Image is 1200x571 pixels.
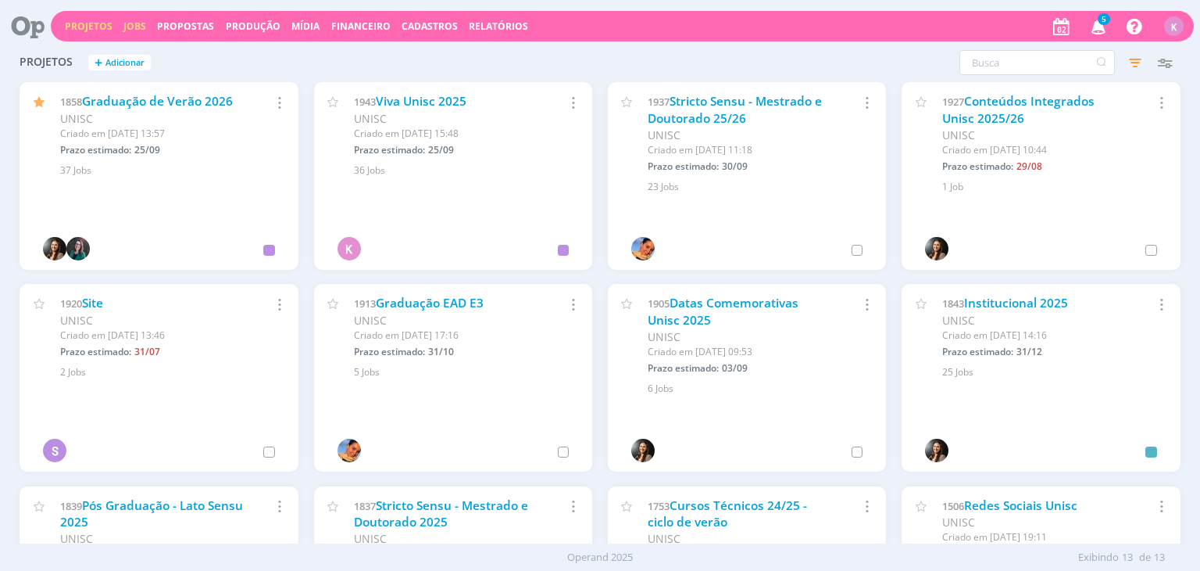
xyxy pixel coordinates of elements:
[60,95,82,109] span: 1858
[354,345,425,358] span: Prazo estimado:
[354,329,538,343] div: Criado em [DATE] 17:16
[221,20,285,33] button: Produção
[60,143,131,156] span: Prazo estimado:
[66,237,90,260] img: R
[157,20,214,33] span: Propostas
[60,499,82,513] span: 1839
[942,296,964,311] span: 1843
[648,382,867,396] div: 6 Jobs
[287,20,324,33] button: Mídia
[327,20,395,33] button: Financeiro
[60,296,82,311] span: 1920
[354,111,387,126] span: UNISC
[942,530,1127,544] div: Criado em [DATE] 19:11
[1016,345,1042,358] span: 31/12
[119,20,151,33] button: Jobs
[60,127,245,141] div: Criado em [DATE] 13:57
[925,237,948,260] img: B
[331,20,391,33] a: Financeiro
[354,497,528,531] a: Stricto Sensu - Mestrado e Doutorado 2025
[354,296,376,311] span: 1913
[648,296,670,311] span: 1905
[1122,550,1133,566] span: 13
[354,127,538,141] div: Criado em [DATE] 15:48
[942,180,1162,194] div: 1 Job
[20,56,73,69] span: Projetos
[942,93,1095,127] a: Conteúdos Integrados Unisc 2025/26
[942,143,1127,157] div: Criado em [DATE] 10:44
[134,143,160,156] span: 25/09
[469,20,528,33] a: Relatórios
[959,50,1115,75] input: Busca
[95,55,102,71] span: +
[942,127,975,142] span: UNISC
[1081,13,1113,41] button: 5
[722,361,748,375] span: 03/09
[648,143,832,157] div: Criado em [DATE] 11:18
[925,439,948,462] img: B
[648,93,822,127] a: Stricto Sensu - Mestrado e Doutorado 25/26
[942,329,1127,343] div: Criado em [DATE] 14:16
[354,143,425,156] span: Prazo estimado:
[60,497,243,531] a: Pós Graduação - Lato Sensu 2025
[291,20,320,33] a: Mídia
[43,439,66,462] div: S
[88,55,151,71] button: +Adicionar
[942,345,1013,358] span: Prazo estimado:
[428,345,454,358] span: 31/10
[152,20,219,33] button: Propostas
[648,295,798,329] a: Datas Comemorativas Unisc 2025
[428,143,454,156] span: 25/09
[1163,13,1184,40] button: K
[60,111,93,126] span: UNISC
[43,237,66,260] img: B
[648,497,807,531] a: Cursos Técnicos 24/25 - ciclo de verão
[648,180,867,194] div: 23 Jobs
[722,160,748,173] span: 30/09
[376,295,484,311] a: Graduação EAD E3
[1016,160,1042,173] span: 29/08
[60,329,245,343] div: Criado em [DATE] 13:46
[354,499,376,513] span: 1837
[65,20,112,33] a: Projetos
[464,20,533,33] button: Relatórios
[648,127,680,142] span: UNISC
[337,237,361,260] div: K
[60,345,131,358] span: Prazo estimado:
[942,95,964,109] span: 1927
[1154,550,1165,566] span: 13
[60,163,280,178] div: 37 Jobs
[648,345,832,359] div: Criado em [DATE] 09:53
[964,295,1068,311] a: Institucional 2025
[376,93,466,110] a: Viva Unisc 2025
[60,365,280,379] div: 2 Jobs
[60,531,93,546] span: UNISC
[648,531,680,546] span: UNISC
[631,439,655,462] img: B
[1078,550,1119,566] span: Exibindo
[123,20,146,33] a: Jobs
[337,439,361,462] img: L
[60,20,117,33] button: Projetos
[226,20,280,33] a: Produção
[648,329,680,344] span: UNISC
[1098,13,1110,25] span: 5
[1139,550,1151,566] span: de
[942,499,964,513] span: 1506
[105,58,145,68] span: Adicionar
[354,313,387,328] span: UNISC
[134,345,160,358] span: 31/07
[648,361,719,375] span: Prazo estimado:
[402,20,458,33] span: Cadastros
[942,313,975,328] span: UNISC
[964,497,1077,514] a: Redes Sociais Unisc
[354,163,573,178] div: 36 Jobs
[648,160,719,173] span: Prazo estimado:
[942,160,1013,173] span: Prazo estimado:
[354,95,376,109] span: 1943
[648,499,670,513] span: 1753
[942,515,975,530] span: UNISC
[60,313,93,328] span: UNISC
[631,237,655,260] img: L
[82,295,103,311] a: Site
